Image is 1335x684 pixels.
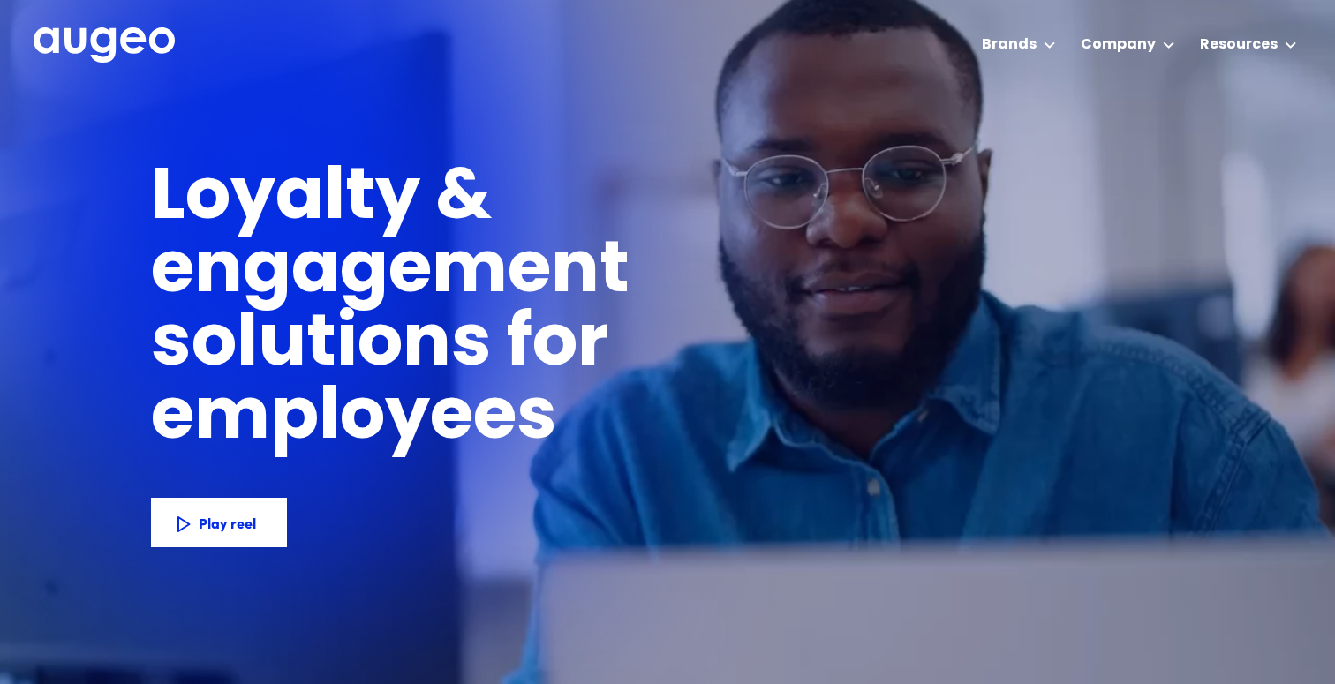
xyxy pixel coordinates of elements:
[34,27,175,64] a: home
[34,27,175,64] img: Augeo's full logo in white.
[1081,34,1156,56] div: Company
[151,163,914,383] h1: Loyalty & engagement solutions for
[151,383,588,456] h1: employees
[982,34,1037,56] div: Brands
[1200,34,1278,56] div: Resources
[151,498,287,547] a: Play reel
